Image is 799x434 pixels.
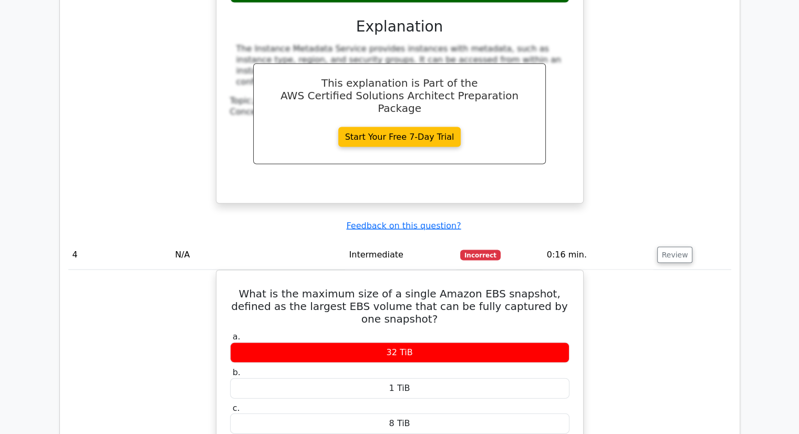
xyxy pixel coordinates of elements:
div: Topic: [230,96,569,107]
div: 1 TiB [230,378,569,399]
td: Intermediate [345,240,456,270]
div: Concept: [230,107,569,118]
span: Incorrect [460,250,501,261]
span: b. [233,367,241,377]
td: 4 [68,240,171,270]
div: 8 TiB [230,414,569,434]
span: c. [233,403,240,413]
a: Start Your Free 7-Day Trial [338,127,461,147]
h5: What is the maximum size of a single Amazon EBS snapshot, defined as the largest EBS volume that ... [229,287,570,325]
div: The Instance Metadata Service provides instances with metadata, such as instance type, region, an... [236,44,563,87]
h3: Explanation [236,18,563,36]
button: Review [657,247,693,263]
div: 32 TiB [230,343,569,363]
td: N/A [171,240,345,270]
a: Feedback on this question? [346,221,461,231]
span: a. [233,332,241,342]
td: 0:16 min. [543,240,653,270]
